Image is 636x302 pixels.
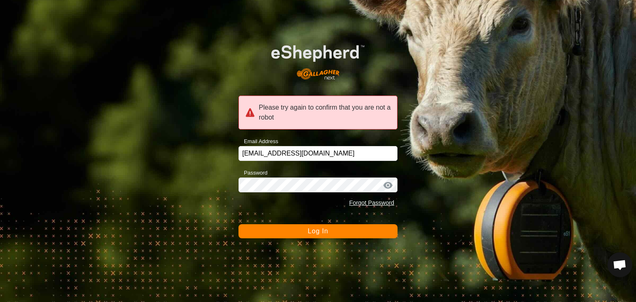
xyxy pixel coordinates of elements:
input: Email Address [238,146,397,161]
label: Password [238,169,267,177]
label: Email Address [238,137,278,146]
a: Forgot Password [349,199,394,206]
img: E-shepherd Logo [254,32,381,86]
a: Open chat [607,252,632,277]
span: Log In [308,228,328,235]
div: Please try again to confirm that you are not a robot [238,96,397,129]
button: Log In [238,224,397,238]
